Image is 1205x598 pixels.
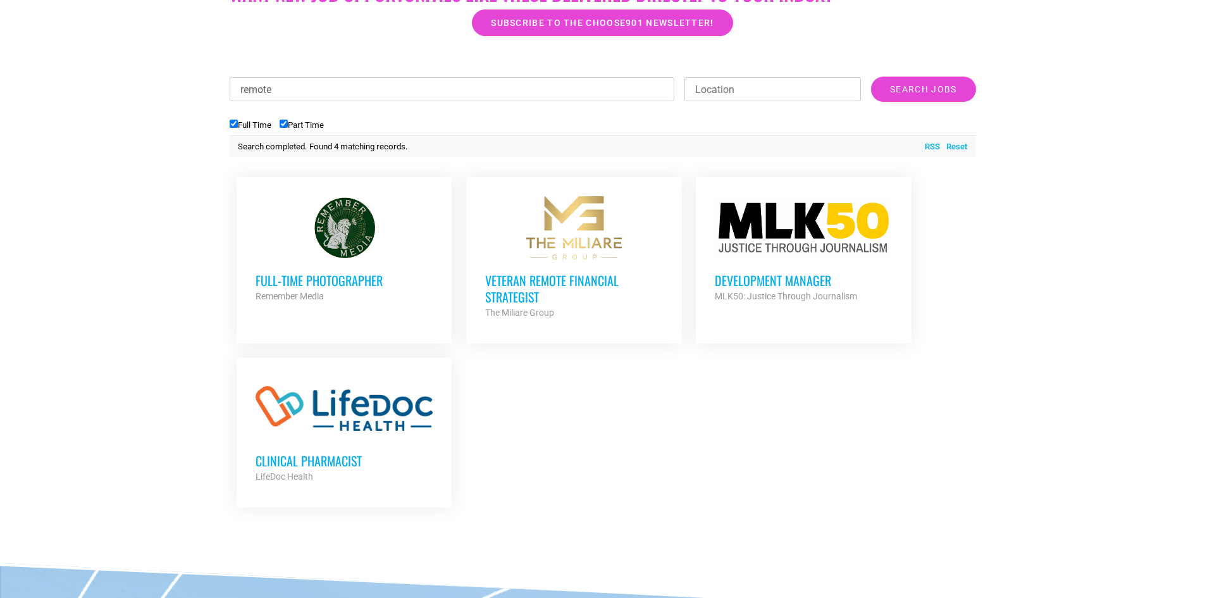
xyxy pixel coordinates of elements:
[256,471,313,482] strong: LifeDoc Health
[238,142,408,151] span: Search completed. Found 4 matching records.
[871,77,975,102] input: Search Jobs
[256,291,324,301] strong: Remember Media
[466,177,682,339] a: Veteran Remote Financial Strategist The Miliare Group
[485,308,554,318] strong: The Miliare Group
[684,77,861,101] input: Location
[230,120,238,128] input: Full Time
[715,272,893,289] h3: Development Manager
[696,177,911,323] a: Development Manager MLK50: Justice Through Journalism
[491,18,714,27] span: Subscribe to the Choose901 newsletter!
[485,272,663,305] h3: Veteran Remote Financial Strategist
[256,272,433,289] h3: Full-Time Photographer
[230,120,271,130] label: Full Time
[237,177,452,323] a: Full-Time Photographer Remember Media
[918,140,940,153] a: RSS
[230,77,675,101] input: Keywords
[280,120,324,130] label: Part Time
[472,9,732,36] a: Subscribe to the Choose901 newsletter!
[940,140,967,153] a: Reset
[237,358,452,503] a: Clinical Pharmacist LifeDoc Health
[280,120,288,128] input: Part Time
[715,291,857,301] strong: MLK50: Justice Through Journalism
[256,452,433,469] h3: Clinical Pharmacist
